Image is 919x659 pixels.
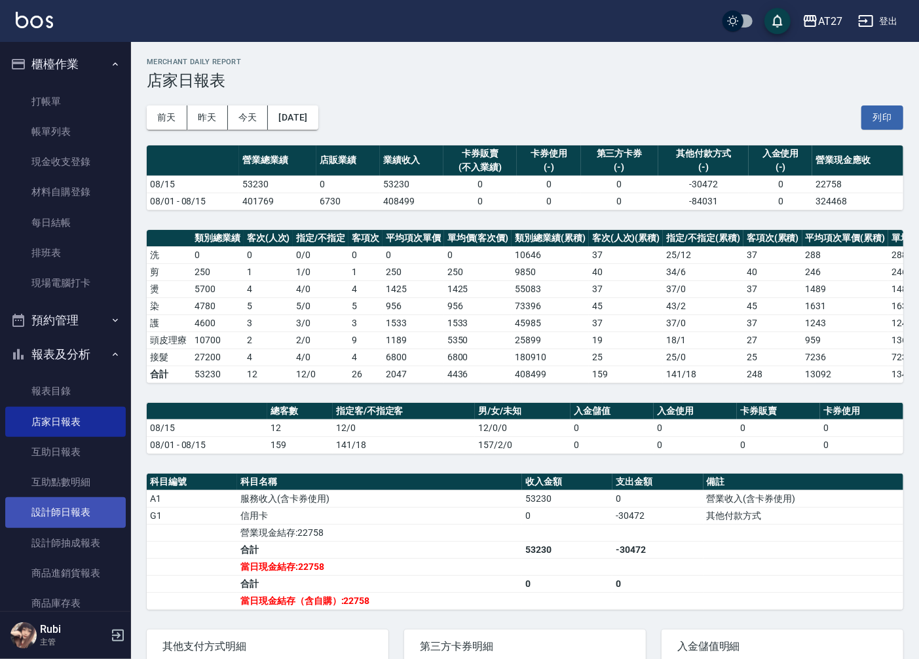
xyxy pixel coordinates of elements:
span: 第三方卡券明細 [420,640,630,653]
a: 互助日報表 [5,437,126,467]
h3: 店家日報表 [147,71,903,90]
th: 營業總業績 [239,145,316,176]
td: 37 / 0 [663,314,743,331]
td: 0 [820,436,903,453]
td: 55083 [512,280,589,297]
div: 卡券使用 [520,147,577,160]
td: 956 [444,297,512,314]
a: 互助點數明細 [5,467,126,497]
a: 帳單列表 [5,117,126,147]
th: 客項次 [348,230,383,247]
div: 其他付款方式 [662,147,746,160]
td: 1189 [383,331,444,348]
td: 5 / 0 [293,297,348,314]
td: 08/15 [147,176,239,193]
a: 商品庫存表 [5,588,126,618]
td: 0 [820,419,903,436]
td: 營業現金結存:22758 [237,524,522,541]
td: 12/0/0 [475,419,571,436]
button: [DATE] [268,105,318,130]
td: 合計 [237,541,522,558]
td: 4 / 0 [293,348,348,366]
a: 現場電腦打卡 [5,268,126,298]
td: 0 [612,490,703,507]
td: 141/18 [333,436,475,453]
td: 13092 [802,366,889,383]
table: a dense table [147,145,903,210]
th: 店販業績 [316,145,380,176]
th: 卡券使用 [820,403,903,420]
td: 180910 [512,348,589,366]
td: -30472 [612,507,703,524]
td: 18 / 1 [663,331,743,348]
td: 37 / 0 [663,280,743,297]
button: 今天 [228,105,269,130]
th: 總客數 [267,403,333,420]
div: AT27 [818,13,842,29]
th: 入金儲值 [571,403,654,420]
td: 6800 [444,348,512,366]
td: 剪 [147,263,191,280]
td: 25 / 12 [663,246,743,263]
td: 25899 [512,331,589,348]
td: 1533 [444,314,512,331]
td: 3 [244,314,293,331]
td: 0 [443,176,517,193]
td: 4 [244,280,293,297]
table: a dense table [147,403,903,454]
td: 0 [737,436,820,453]
td: 9850 [512,263,589,280]
td: 5350 [444,331,512,348]
td: 4 / 0 [293,280,348,297]
td: 53230 [191,366,244,383]
td: -30472 [612,541,703,558]
a: 排班表 [5,238,126,268]
td: 159 [267,436,333,453]
th: 收入金額 [522,474,612,491]
th: 業績收入 [380,145,443,176]
td: 53230 [239,176,316,193]
td: 1533 [383,314,444,331]
div: (-) [662,160,746,174]
td: 染 [147,297,191,314]
td: 4 [348,348,383,366]
div: 卡券販賣 [447,147,514,160]
div: (-) [752,160,809,174]
td: 19 [589,331,664,348]
td: 4780 [191,297,244,314]
td: 4600 [191,314,244,331]
div: (不入業績) [447,160,514,174]
img: Person [10,622,37,649]
a: 材料自購登錄 [5,177,126,207]
a: 商品進銷貨報表 [5,558,126,588]
td: 27200 [191,348,244,366]
td: 0 [522,507,612,524]
td: 288 [802,246,889,263]
th: 卡券販賣 [737,403,820,420]
td: 0 [316,176,380,193]
td: 45 [743,297,802,314]
td: G1 [147,507,237,524]
button: 登出 [853,9,903,33]
td: 40 [589,263,664,280]
th: 客次(人次) [244,230,293,247]
td: 4436 [444,366,512,383]
td: 73396 [512,297,589,314]
td: 0 [749,193,812,210]
td: 0 [244,246,293,263]
td: 12/0 [293,366,348,383]
td: 08/01 - 08/15 [147,436,267,453]
button: save [764,8,791,34]
td: 2 / 0 [293,331,348,348]
td: 25 [743,348,802,366]
th: 客項次(累積) [743,230,802,247]
td: 0 [443,193,517,210]
td: 40 [743,263,802,280]
td: 250 [383,263,444,280]
td: 53230 [522,490,612,507]
td: 10700 [191,331,244,348]
td: 3 [348,314,383,331]
td: 2047 [383,366,444,383]
td: 0 [749,176,812,193]
td: A1 [147,490,237,507]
